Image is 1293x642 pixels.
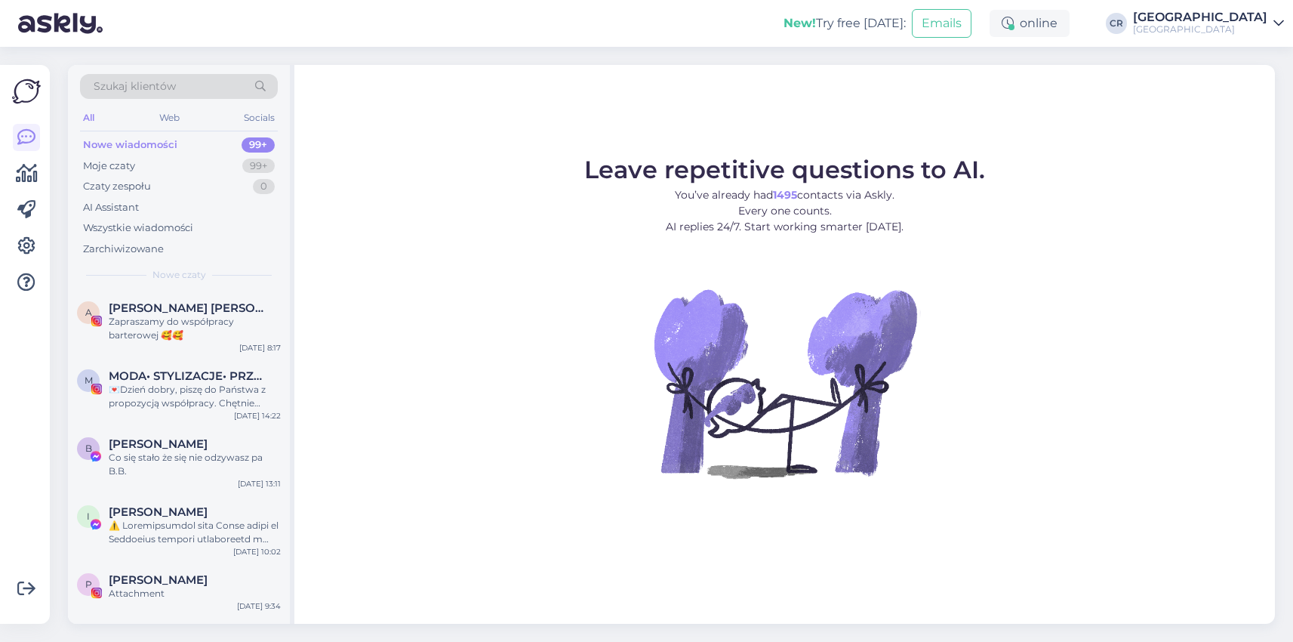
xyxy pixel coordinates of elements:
[783,16,816,30] b: New!
[83,221,193,236] div: Wszystkie wiadomości
[109,587,281,600] div: Attachment
[109,505,208,519] span: Igor Jafar
[242,137,275,153] div: 99+
[109,437,208,451] span: Bożena Bolewicz
[83,159,135,174] div: Moje czaty
[584,187,985,235] p: You’ve already had contacts via Askly. Every one counts. AI replies 24/7. Start working smarter [...
[85,307,92,318] span: A
[83,179,151,194] div: Czaty zespołu
[87,511,90,522] span: I
[1133,11,1284,35] a: [GEOGRAPHIC_DATA][GEOGRAPHIC_DATA]
[109,451,281,478] div: Co się stało że się nie odzywasz pa B.B.
[234,410,281,421] div: [DATE] 14:22
[83,242,164,257] div: Zarchiwizowane
[233,546,281,557] div: [DATE] 10:02
[152,268,206,282] span: Nowe czaty
[83,137,177,153] div: Nowe wiadomości
[773,188,797,202] b: 1495
[783,14,906,32] div: Try free [DATE]:
[109,315,281,342] div: Zapraszamy do współpracy barterowej 🥰🥰
[649,247,921,519] img: No Chat active
[584,155,985,184] span: Leave repetitive questions to AI.
[83,200,139,215] div: AI Assistant
[109,519,281,546] div: ⚠️ Loremipsumdol sita Conse adipi el Seddoeius tempori utlaboreetd m aliqua enimadmini veniamqún...
[1133,11,1267,23] div: [GEOGRAPHIC_DATA]
[238,478,281,489] div: [DATE] 13:11
[241,108,278,128] div: Socials
[237,600,281,612] div: [DATE] 9:34
[109,573,208,587] span: Paweł Pokarowski
[85,579,92,590] span: P
[253,179,275,194] div: 0
[990,10,1070,37] div: online
[109,383,281,410] div: 💌Dzień dobry, piszę do Państwa z propozycją współpracy. Chętnie odwiedziłabym Państwa hotel z rod...
[85,443,92,454] span: B
[912,9,971,38] button: Emails
[1106,13,1127,34] div: CR
[239,342,281,353] div: [DATE] 8:17
[1133,23,1267,35] div: [GEOGRAPHIC_DATA]
[242,159,275,174] div: 99+
[109,301,266,315] span: Anna Żukowska Ewa Adamczewska BLIŹNIACZKI • Bóg • rodzina • dom
[156,108,183,128] div: Web
[85,375,93,386] span: M
[12,77,41,106] img: Askly Logo
[109,369,266,383] span: MODA• STYLIZACJE• PRZEGLĄDY KOLEKCJI
[80,108,97,128] div: All
[94,79,176,94] span: Szukaj klientów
